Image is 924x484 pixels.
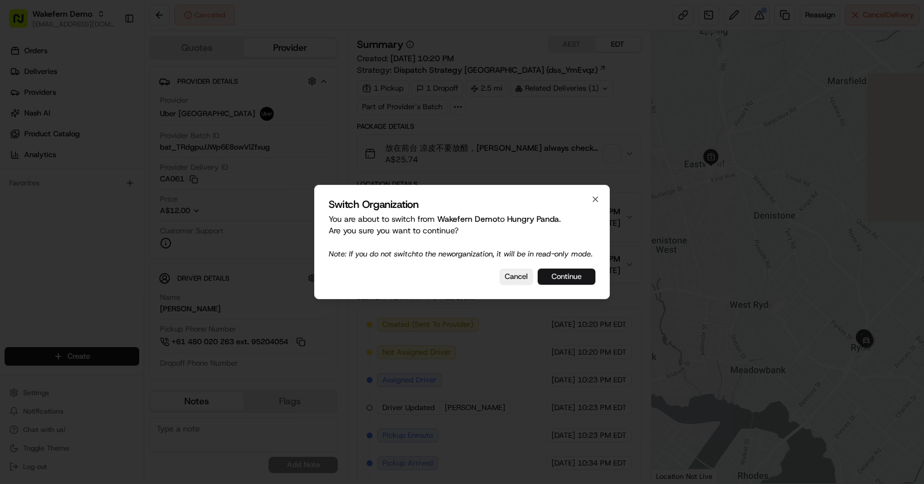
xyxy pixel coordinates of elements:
[81,63,140,72] a: Powered byPylon
[538,269,595,285] button: Continue
[329,213,595,259] p: You are about to switch from to . Are you sure you want to continue?
[437,214,497,224] span: Wakefern Demo
[500,269,533,285] button: Cancel
[329,199,595,210] h2: Switch Organization
[507,214,559,224] span: Hungry Panda
[115,64,140,72] span: Pylon
[329,249,593,259] span: Note: If you do not switch to the new organization, it will be in read-only mode.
